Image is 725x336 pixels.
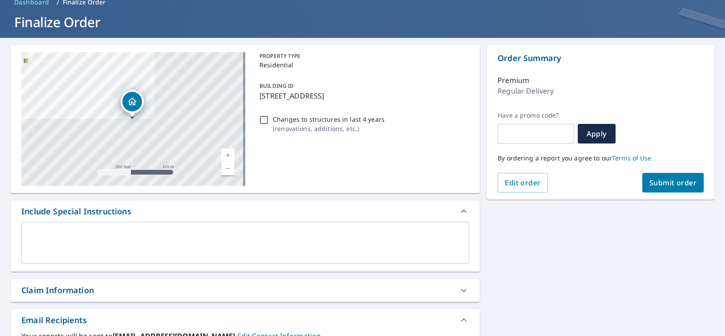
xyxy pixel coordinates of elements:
p: Regular Delivery [498,86,554,96]
div: Email Recipients [11,309,480,331]
span: Apply [585,129,608,139]
div: Email Recipients [21,314,87,326]
div: Include Special Instructions [21,205,131,217]
a: Current Level 17, Zoom Out [221,162,235,175]
h1: Finalize Order [11,13,714,31]
p: Changes to structures in last 4 years [273,115,385,124]
p: Premium [498,75,529,86]
a: Current Level 17, Zoom In [221,148,235,162]
span: Submit order [649,178,697,188]
button: Edit order [498,173,548,193]
div: Include Special Instructions [11,201,480,222]
p: ( renovations, additions, etc. ) [273,124,385,133]
div: Claim Information [21,284,94,296]
span: Edit order [505,178,541,188]
p: PROPERTY TYPE [259,52,466,60]
p: By ordering a report you agree to our [498,154,704,162]
button: Apply [578,124,616,143]
p: Residential [259,60,466,70]
p: Order Summary [498,52,704,64]
a: Terms of Use [612,154,652,162]
div: Claim Information [11,279,480,302]
button: Submit order [642,173,704,193]
p: [STREET_ADDRESS] [259,90,466,101]
div: Dropped pin, building 1, Residential property, 14106 Deer Trail Dr Hudson, FL 34667 [121,90,144,118]
p: BUILDING ID [259,82,294,90]
label: Have a promo code? [498,111,574,119]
